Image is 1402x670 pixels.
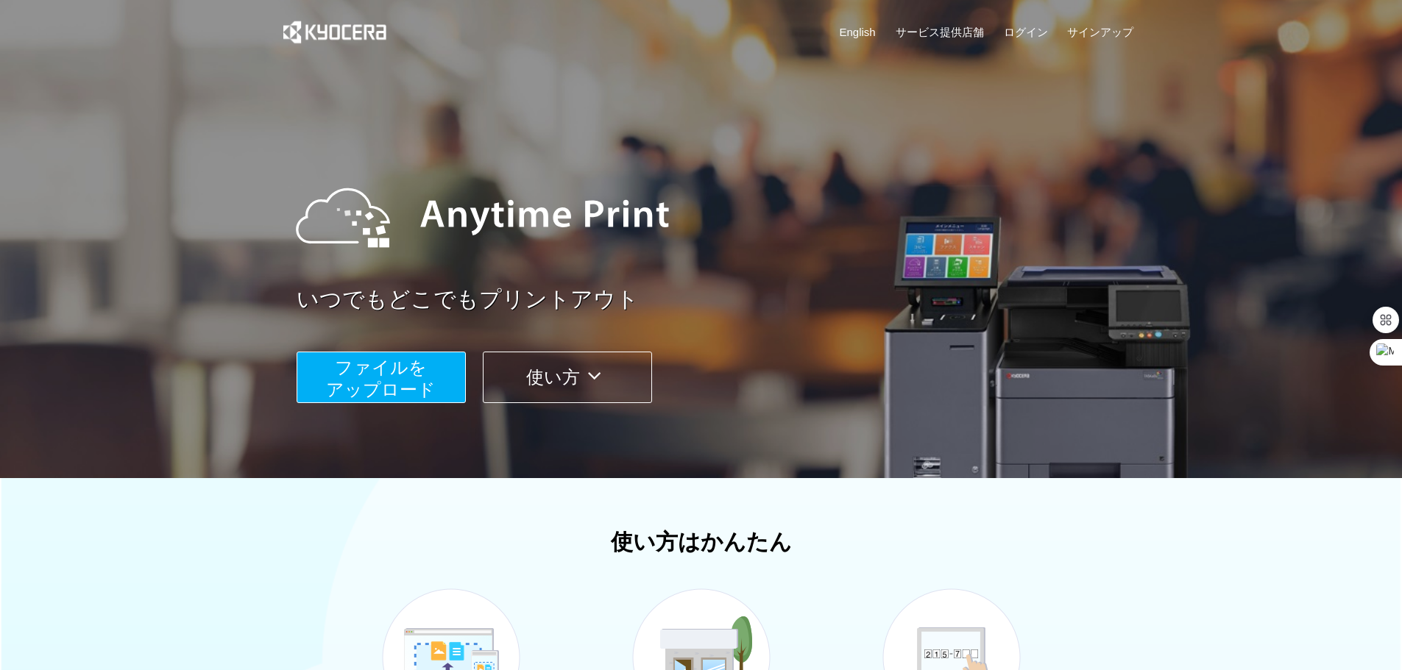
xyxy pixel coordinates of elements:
[297,284,1143,316] a: いつでもどこでもプリントアウト
[483,352,652,403] button: 使い方
[1004,24,1048,40] a: ログイン
[840,24,876,40] a: English
[326,357,436,399] span: ファイルを ​​アップロード
[896,24,984,40] a: サービス提供店舗
[1067,24,1133,40] a: サインアップ
[297,352,466,403] button: ファイルを​​アップロード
